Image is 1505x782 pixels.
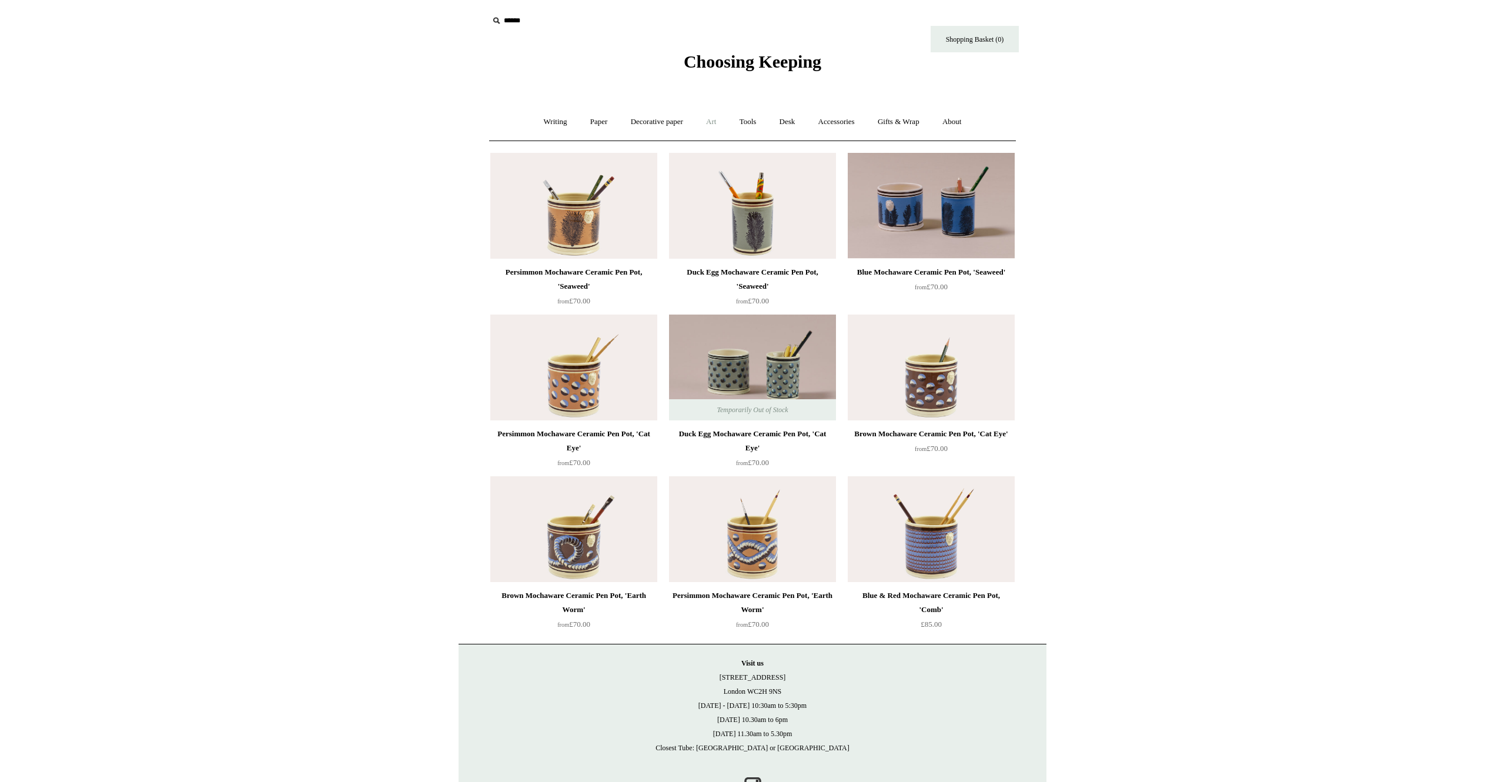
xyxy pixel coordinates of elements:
[736,460,748,466] span: from
[851,589,1012,617] div: Blue & Red Mochaware Ceramic Pen Pot, 'Comb'
[729,106,767,138] a: Tools
[620,106,694,138] a: Decorative paper
[931,26,1019,52] a: Shopping Basket (0)
[736,296,769,305] span: £70.00
[695,106,727,138] a: Art
[684,52,821,71] span: Choosing Keeping
[705,399,800,420] span: Temporarily Out of Stock
[490,427,657,475] a: Persimmon Mochaware Ceramic Pen Pot, 'Cat Eye' from£70.00
[915,444,948,453] span: £70.00
[490,153,657,259] a: Persimmon Mochaware Ceramic Pen Pot, 'Seaweed' Persimmon Mochaware Ceramic Pen Pot, 'Seaweed'
[851,265,1012,279] div: Blue Mochaware Ceramic Pen Pot, 'Seaweed'
[669,153,836,259] a: Duck Egg Mochaware Ceramic Pen Pot, 'Seaweed' Duck Egg Mochaware Ceramic Pen Pot, 'Seaweed'
[490,315,657,420] a: Persimmon Mochaware Ceramic Pen Pot, 'Cat Eye' Persimmon Mochaware Ceramic Pen Pot, 'Cat Eye'
[736,620,769,629] span: £70.00
[669,476,836,582] img: Persimmon Mochaware Ceramic Pen Pot, 'Earth Worm'
[848,589,1015,637] a: Blue & Red Mochaware Ceramic Pen Pot, 'Comb' £85.00
[669,427,836,475] a: Duck Egg Mochaware Ceramic Pen Pot, 'Cat Eye' from£70.00
[470,656,1035,755] p: [STREET_ADDRESS] London WC2H 9NS [DATE] - [DATE] 10:30am to 5:30pm [DATE] 10.30am to 6pm [DATE] 1...
[490,476,657,582] img: Brown Mochaware Ceramic Pen Pot, 'Earth Worm'
[848,427,1015,475] a: Brown Mochaware Ceramic Pen Pot, 'Cat Eye' from£70.00
[669,265,836,313] a: Duck Egg Mochaware Ceramic Pen Pot, 'Seaweed' from£70.00
[557,296,590,305] span: £70.00
[848,315,1015,420] img: Brown Mochaware Ceramic Pen Pot, 'Cat Eye'
[848,476,1015,582] img: Blue & Red Mochaware Ceramic Pen Pot, 'Comb'
[851,427,1012,441] div: Brown Mochaware Ceramic Pen Pot, 'Cat Eye'
[932,106,972,138] a: About
[669,153,836,259] img: Duck Egg Mochaware Ceramic Pen Pot, 'Seaweed'
[490,476,657,582] a: Brown Mochaware Ceramic Pen Pot, 'Earth Worm' Brown Mochaware Ceramic Pen Pot, 'Earth Worm'
[557,460,569,466] span: from
[557,620,590,629] span: £70.00
[669,315,836,420] img: Duck Egg Mochaware Ceramic Pen Pot, 'Cat Eye'
[848,476,1015,582] a: Blue & Red Mochaware Ceramic Pen Pot, 'Comb' Blue & Red Mochaware Ceramic Pen Pot, 'Comb'
[684,61,821,69] a: Choosing Keeping
[741,659,764,667] strong: Visit us
[736,298,748,305] span: from
[669,315,836,420] a: Duck Egg Mochaware Ceramic Pen Pot, 'Cat Eye' Duck Egg Mochaware Ceramic Pen Pot, 'Cat Eye' Tempo...
[848,153,1015,259] a: Blue Mochaware Ceramic Pen Pot, 'Seaweed' Blue Mochaware Ceramic Pen Pot, 'Seaweed'
[672,427,833,455] div: Duck Egg Mochaware Ceramic Pen Pot, 'Cat Eye'
[490,153,657,259] img: Persimmon Mochaware Ceramic Pen Pot, 'Seaweed'
[915,284,927,290] span: from
[490,265,657,313] a: Persimmon Mochaware Ceramic Pen Pot, 'Seaweed' from£70.00
[557,458,590,467] span: £70.00
[557,298,569,305] span: from
[769,106,806,138] a: Desk
[672,265,833,293] div: Duck Egg Mochaware Ceramic Pen Pot, 'Seaweed'
[493,265,654,293] div: Persimmon Mochaware Ceramic Pen Pot, 'Seaweed'
[490,589,657,637] a: Brown Mochaware Ceramic Pen Pot, 'Earth Worm' from£70.00
[915,282,948,291] span: £70.00
[848,315,1015,420] a: Brown Mochaware Ceramic Pen Pot, 'Cat Eye' Brown Mochaware Ceramic Pen Pot, 'Cat Eye'
[669,589,836,637] a: Persimmon Mochaware Ceramic Pen Pot, 'Earth Worm' from£70.00
[580,106,618,138] a: Paper
[848,265,1015,313] a: Blue Mochaware Ceramic Pen Pot, 'Seaweed' from£70.00
[490,315,657,420] img: Persimmon Mochaware Ceramic Pen Pot, 'Cat Eye'
[533,106,578,138] a: Writing
[557,621,569,628] span: from
[736,621,748,628] span: from
[669,476,836,582] a: Persimmon Mochaware Ceramic Pen Pot, 'Earth Worm' Persimmon Mochaware Ceramic Pen Pot, 'Earth Worm'
[867,106,930,138] a: Gifts & Wrap
[493,589,654,617] div: Brown Mochaware Ceramic Pen Pot, 'Earth Worm'
[848,153,1015,259] img: Blue Mochaware Ceramic Pen Pot, 'Seaweed'
[921,620,942,629] span: £85.00
[493,427,654,455] div: Persimmon Mochaware Ceramic Pen Pot, 'Cat Eye'
[672,589,833,617] div: Persimmon Mochaware Ceramic Pen Pot, 'Earth Worm'
[736,458,769,467] span: £70.00
[915,446,927,452] span: from
[808,106,865,138] a: Accessories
